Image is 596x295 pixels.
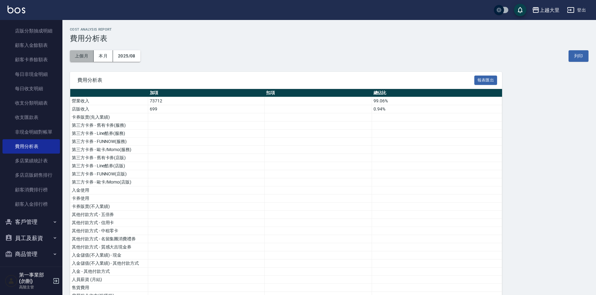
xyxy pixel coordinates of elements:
[70,284,148,292] td: 售貨費用
[70,227,148,235] td: 其他付款方式 - 中租零卡
[2,197,60,211] a: 顧客入金排行榜
[372,105,502,113] td: 0.94%
[70,251,148,259] td: 入金儲值(不入業績) - 現金
[2,52,60,67] a: 顧客卡券餘額表
[372,97,502,105] td: 99.06%
[70,113,148,121] td: 卡券販賣(先入業績)
[514,4,526,16] button: save
[265,89,372,97] th: 扣項
[70,259,148,268] td: 入金儲值(不入業績) - 其他付款方式
[70,219,148,227] td: 其他付款方式 - 信用卡
[2,67,60,81] a: 每日非現金明細
[70,34,589,43] h3: 費用分析表
[19,272,51,284] h5: 第一事業部 (勿刪)
[70,130,148,138] td: 第三方卡券 - Line酷券(服務)
[70,162,148,170] td: 第三方卡券 - Line酷券(店販)
[70,186,148,194] td: 入金使用
[2,125,60,139] a: 非現金明細對帳單
[530,4,562,17] button: 上越大里
[70,138,148,146] td: 第三方卡券 - FUNNOW(服務)
[2,168,60,182] a: 多店店販銷售排行
[70,50,94,62] button: 上個月
[94,50,113,62] button: 本月
[70,178,148,186] td: 第三方卡券 - 歐卡/Momo(店販)
[19,284,51,290] p: 高階主管
[70,97,148,105] td: 營業收入
[2,38,60,52] a: 顧客入金餘額表
[2,81,60,96] a: 每日收支明細
[2,139,60,154] a: 費用分析表
[2,96,60,110] a: 收支分類明細表
[7,6,25,13] img: Logo
[70,194,148,203] td: 卡券使用
[2,183,60,197] a: 顧客消費排行榜
[77,77,474,83] span: 費用分析表
[70,243,148,251] td: 其他付款方式 - 質感大吉現金券
[70,211,148,219] td: 其他付款方式 - 五倍券
[70,154,148,162] td: 第三方卡券 - 舊有卡券(店販)
[70,235,148,243] td: 其他付款方式 - 名留集團消費禮券
[2,214,60,230] button: 客戶管理
[70,203,148,211] td: 卡券販賣(不入業績)
[569,50,589,62] button: 列印
[70,105,148,113] td: 店販收入
[2,154,60,168] a: 多店業績統計表
[70,268,148,276] td: 入金 - 其他付款方式
[372,89,502,97] th: 總佔比
[2,246,60,262] button: 商品管理
[5,275,17,287] img: Person
[2,24,60,38] a: 店販分類抽成明細
[2,230,60,246] button: 員工及薪資
[2,110,60,125] a: 收支匯款表
[564,4,589,16] button: 登出
[70,170,148,178] td: 第三方卡券 - FUNNOW(店販)
[70,276,148,284] td: 人員薪資 (月結)
[148,97,265,105] td: 73712
[70,121,148,130] td: 第三方卡券 - 舊有卡券(服務)
[474,76,497,85] button: 報表匯出
[113,50,140,62] button: 2025/08
[540,6,559,14] div: 上越大里
[2,262,60,278] button: 行銷工具
[148,105,265,113] td: 699
[70,27,589,32] h2: Cost analysis Report
[70,146,148,154] td: 第三方卡券 - 歐卡/Momo(服務)
[148,89,265,97] th: 加項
